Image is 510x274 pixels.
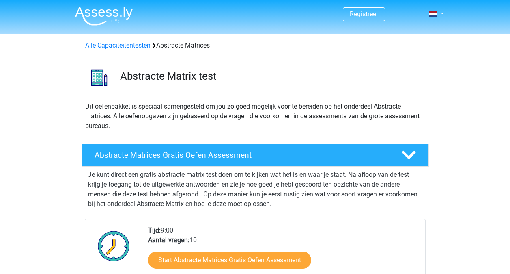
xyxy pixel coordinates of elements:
[78,144,432,167] a: Abstracte Matrices Gratis Oefen Assessment
[85,41,151,49] a: Alle Capaciteitentesten
[88,170,422,209] p: Je kunt direct een gratis abstracte matrix test doen om te kijken wat het is en waar je staat. Na...
[75,7,133,26] img: Assessly
[85,102,425,131] p: Dit oefenpakket is speciaal samengesteld om jou zo goed mogelijk voor te bereiden op het onderdee...
[82,41,428,50] div: Abstracte Matrices
[148,252,311,269] a: Start Abstracte Matrices Gratis Oefen Assessment
[95,150,388,160] h4: Abstracte Matrices Gratis Oefen Assessment
[148,226,161,234] b: Tijd:
[82,60,116,95] img: abstracte matrices
[148,236,189,244] b: Aantal vragen:
[350,10,378,18] a: Registreer
[93,226,134,266] img: Klok
[120,70,422,83] h3: Abstracte Matrix test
